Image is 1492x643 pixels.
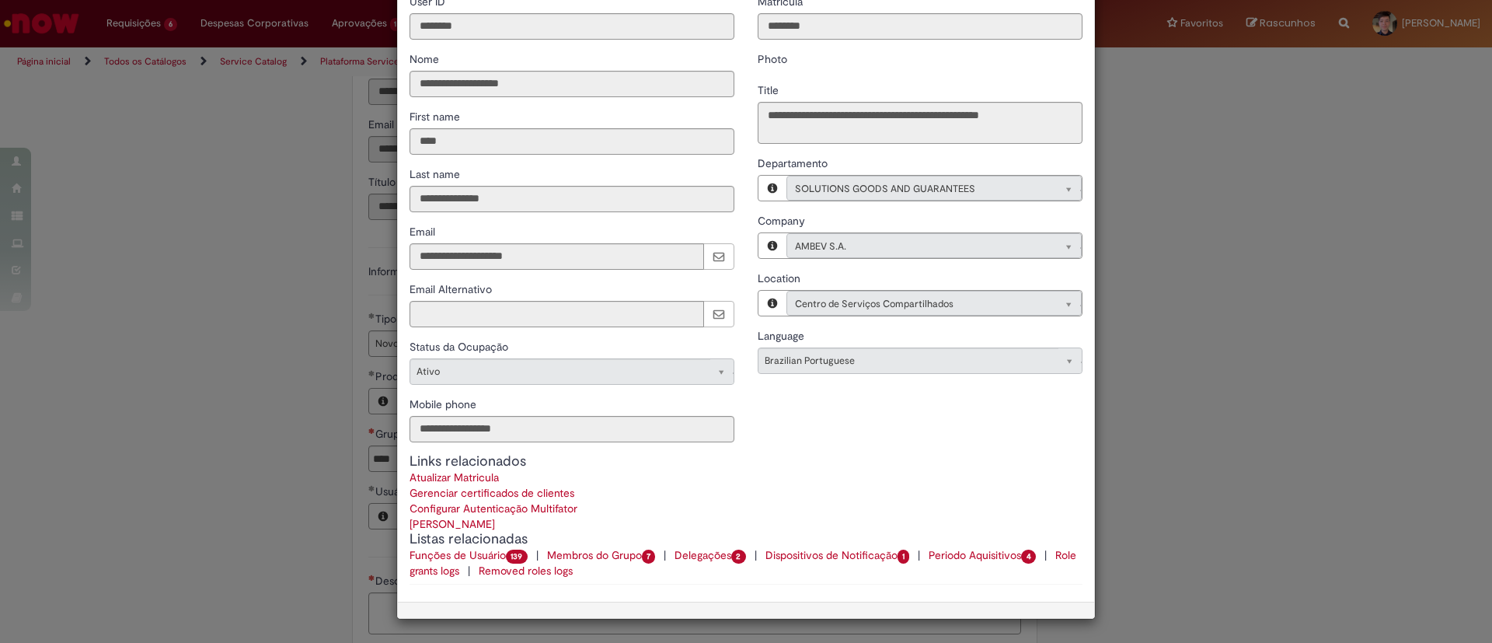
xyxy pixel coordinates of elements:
nav: Links relacionados [410,470,1082,532]
span: Somente leitura - First name [410,110,463,124]
a: Membros do Grupo7 [547,548,659,562]
a: Dispositivos de Notificação1 [765,548,913,562]
span: SOLUTIONS GOODS AND GUARANTEES [795,176,1042,201]
a: Role grants logs [410,548,1076,578]
a: AMBEV S.A.Limpar campo Company [786,233,1082,258]
a: Removed roles logs [479,564,573,578]
span: 1 [898,550,910,564]
input: User ID [410,13,734,40]
input: Matricula [758,13,1082,40]
span: | [912,548,926,562]
nav: Listas relacionadas [410,547,1082,578]
input: Last name [410,186,734,212]
span: Somente leitura - Status da Ocupação [410,340,511,354]
span: Somente leitura - Language [758,329,807,343]
input: Nome [410,71,734,97]
span: | [1039,548,1052,562]
label: Listas relacionadas [410,532,528,547]
span: Somente leitura - Last name [410,167,463,181]
span: Ativo [417,359,702,384]
label: Links relacionados [410,454,526,470]
button: Location, Visualizar este registro Centro de Serviços Compartilhados [758,291,786,316]
span: Centro de Serviços Compartilhados [795,292,1042,316]
a: Gerenciar certificados de clientes [410,486,574,500]
span: | [462,564,476,578]
span: Brazilian Portuguese [765,348,1051,373]
span: | [658,548,671,562]
span: | [531,548,544,562]
textarea: Title [758,102,1082,144]
input: Email Alternativo [410,301,704,327]
a: Funções de Usuário139 [410,548,531,562]
span: Somente leitura - Email Alternativo [410,282,495,296]
span: | [749,548,762,562]
button: Departamento, Visualizar este registro SOLUTIONS GOODS AND GUARANTEES [758,176,786,201]
span: 7 [642,550,656,564]
input: Email [410,243,704,270]
a: Configurar Autenticação Multifator [410,501,577,515]
span: Somente leitura - Photo [758,52,790,66]
a: Periodo Aquisitivos4 [929,548,1039,562]
a: Atualizar Matricula [410,470,499,484]
span: 139 [506,550,528,564]
span: Somente leitura - Company, AMBEV S.A. [758,214,808,228]
input: Mobile phone [410,416,734,442]
span: Somente leitura - Nome [410,52,442,66]
a: SOLUTIONS GOODS AND GUARANTEESLimpar campo Departamento [786,176,1082,201]
span: 2 [731,550,746,564]
span: Somente leitura - Location, Centro de Serviços Compartilhados [758,271,804,285]
input: First name [410,128,734,155]
span: Somente leitura - Mobile phone [410,397,479,411]
a: [PERSON_NAME] [410,517,495,531]
span: 4 [1021,550,1036,564]
span: Somente leitura - Title [758,83,782,97]
span: Somente leitura - Email [410,225,438,239]
span: AMBEV S.A. [795,234,1042,259]
a: Delegações2 [675,548,749,562]
span: Somente leitura - Departamento, SOLUTIONS GOODS AND GUARANTEES [758,156,831,170]
button: Company, Visualizar este registro AMBEV S.A. [758,233,786,258]
a: Centro de Serviços CompartilhadosLimpar campo Location [786,291,1082,316]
